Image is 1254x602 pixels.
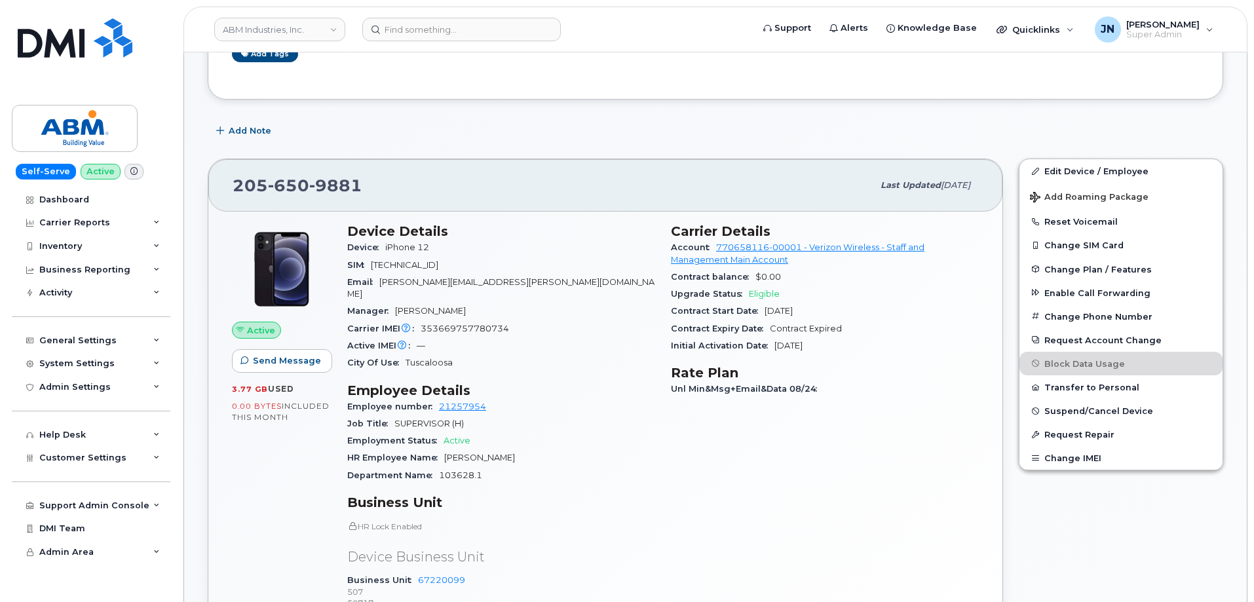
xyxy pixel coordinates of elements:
img: iPhone_12.jpg [242,230,321,309]
button: Change Phone Number [1019,305,1223,328]
span: Quicklinks [1012,24,1060,35]
a: ABM Industries, Inc. [214,18,345,41]
span: Initial Activation Date [671,341,774,350]
span: Add Roaming Package [1030,192,1149,204]
span: Active [444,436,470,445]
span: Last updated [881,180,941,190]
span: 103628.1 [439,470,482,480]
span: Super Admin [1126,29,1200,40]
span: Knowledge Base [898,22,977,35]
span: Eligible [749,289,780,299]
a: 67220099 [418,575,465,585]
span: [PERSON_NAME] [1126,19,1200,29]
span: Support [774,22,811,35]
span: Enable Call Forwarding [1044,288,1150,297]
span: SUPERVISOR (H) [394,419,464,428]
span: [PERSON_NAME] [395,306,466,316]
span: Suspend/Cancel Device [1044,406,1153,416]
span: [TECHNICAL_ID] [371,260,438,270]
span: Contract Expiry Date [671,324,770,333]
h3: Business Unit [347,495,655,510]
span: Change Plan / Features [1044,264,1152,274]
span: HR Employee Name [347,453,444,462]
a: Knowledge Base [877,15,986,41]
span: SIM [347,260,371,270]
span: 353669757780734 [421,324,509,333]
span: — [417,341,425,350]
span: Department Name [347,470,439,480]
span: 650 [268,176,309,195]
a: Edit Device / Employee [1019,159,1223,183]
span: [DATE] [774,341,803,350]
button: Suspend/Cancel Device [1019,399,1223,423]
a: 21257954 [439,402,486,411]
span: Manager [347,306,395,316]
span: Active IMEI [347,341,417,350]
button: Enable Call Forwarding [1019,281,1223,305]
span: Contract Start Date [671,306,765,316]
span: JN [1101,22,1114,37]
span: Contract balance [671,272,755,282]
span: 9881 [309,176,362,195]
button: Block Data Usage [1019,352,1223,375]
a: Add tags [232,46,298,62]
p: Device Business Unit [347,548,655,567]
span: Contract Expired [770,324,842,333]
span: Device [347,242,385,252]
button: Request Account Change [1019,328,1223,352]
span: [DATE] [765,306,793,316]
h3: Carrier Details [671,223,979,239]
span: 0.00 Bytes [232,402,282,411]
p: HR Lock Enabled [347,521,655,532]
span: Carrier IMEI [347,324,421,333]
p: 507 [347,586,655,597]
button: Send Message [232,349,332,373]
button: Add Note [208,119,282,143]
span: Unl Min&Msg+Email&Data 08/24 [671,384,824,394]
span: Add Note [229,124,271,137]
span: Job Title [347,419,394,428]
h3: Employee Details [347,383,655,398]
button: Change Plan / Features [1019,257,1223,281]
span: Employment Status [347,436,444,445]
span: [DATE] [941,180,970,190]
span: Employee number [347,402,439,411]
button: Transfer to Personal [1019,375,1223,399]
span: Account [671,242,716,252]
span: Tuscaloosa [406,358,453,367]
a: Alerts [820,15,877,41]
div: Quicklinks [987,16,1083,43]
span: used [268,384,294,394]
span: [PERSON_NAME] [444,453,515,462]
h3: Device Details [347,223,655,239]
span: Alerts [841,22,868,35]
span: 205 [233,176,362,195]
button: Request Repair [1019,423,1223,446]
button: Change SIM Card [1019,233,1223,257]
span: Send Message [253,354,321,367]
span: Business Unit [347,575,418,585]
span: $0.00 [755,272,781,282]
a: Support [754,15,820,41]
span: 3.77 GB [232,385,268,394]
input: Find something... [362,18,561,41]
span: Email [347,277,379,287]
button: Reset Voicemail [1019,210,1223,233]
span: [PERSON_NAME][EMAIL_ADDRESS][PERSON_NAME][DOMAIN_NAME] [347,277,655,299]
span: iPhone 12 [385,242,429,252]
span: City Of Use [347,358,406,367]
h3: Rate Plan [671,365,979,381]
button: Change IMEI [1019,446,1223,470]
span: Active [247,324,275,337]
a: 770658116-00001 - Verizon Wireless - Staff and Management Main Account [671,242,924,264]
button: Add Roaming Package [1019,183,1223,210]
span: Upgrade Status [671,289,749,299]
div: Joe Nguyen Jr. [1086,16,1223,43]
